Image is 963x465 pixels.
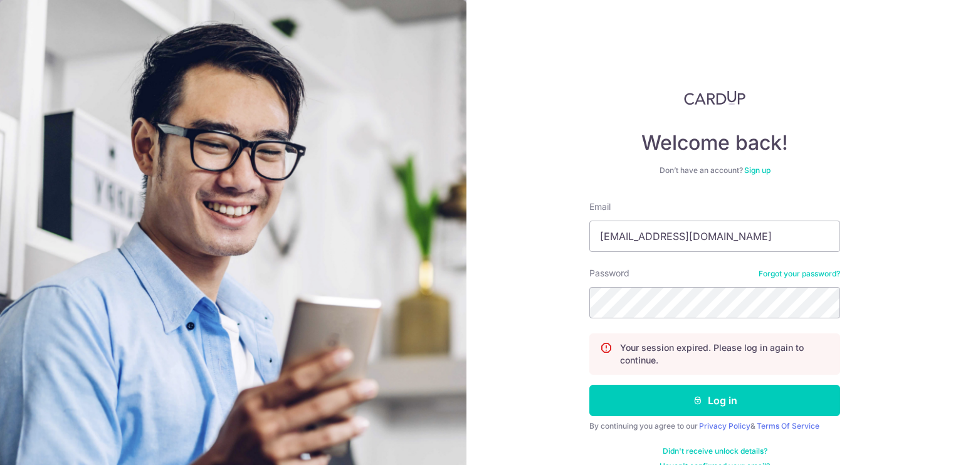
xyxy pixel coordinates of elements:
[744,165,771,175] a: Sign up
[620,342,829,367] p: Your session expired. Please log in again to continue.
[589,165,840,175] div: Don’t have an account?
[663,446,767,456] a: Didn't receive unlock details?
[699,421,750,431] a: Privacy Policy
[757,421,819,431] a: Terms Of Service
[589,267,629,280] label: Password
[589,385,840,416] button: Log in
[589,221,840,252] input: Enter your Email
[684,90,745,105] img: CardUp Logo
[589,421,840,431] div: By continuing you agree to our &
[589,201,611,213] label: Email
[759,269,840,279] a: Forgot your password?
[589,130,840,155] h4: Welcome back!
